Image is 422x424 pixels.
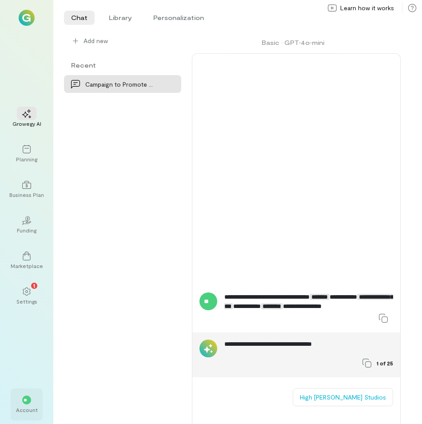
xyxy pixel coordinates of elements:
[12,120,41,127] div: Growegy AI
[293,388,393,406] button: High [PERSON_NAME] Studios
[9,191,44,198] div: Business Plan
[33,281,35,289] span: 1
[17,227,36,234] div: Funding
[340,4,394,12] span: Learn how it works
[11,173,43,205] a: Business Plan
[11,262,43,269] div: Marketplace
[11,138,43,170] a: Planning
[11,280,43,312] a: Settings
[11,209,43,241] a: Funding
[85,80,155,89] div: Campaign to Promote Product
[16,406,38,413] div: Account
[64,11,95,25] li: Chat
[11,102,43,134] a: Growegy AI
[16,156,37,163] div: Planning
[11,244,43,276] a: Marketplace
[102,11,139,25] li: Library
[64,60,181,70] div: Recent
[377,360,393,367] span: 1 of 25
[84,36,174,45] span: Add new
[16,298,37,305] div: Settings
[146,11,211,25] li: Personalization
